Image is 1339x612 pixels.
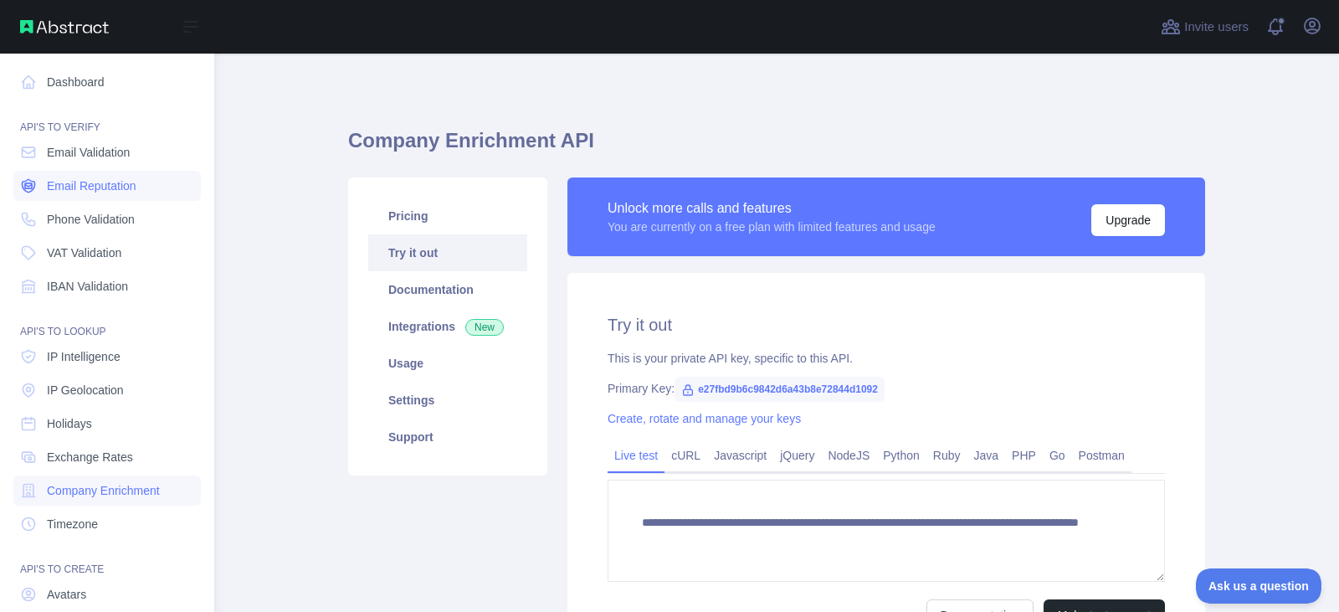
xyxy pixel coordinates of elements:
a: Exchange Rates [13,442,201,472]
a: Java [967,442,1006,469]
a: Postman [1072,442,1131,469]
a: Python [876,442,926,469]
a: NodeJS [821,442,876,469]
div: API'S TO VERIFY [13,100,201,134]
a: cURL [664,442,707,469]
a: Phone Validation [13,204,201,234]
a: Avatars [13,579,201,609]
img: Abstract API [20,20,109,33]
a: VAT Validation [13,238,201,268]
span: Timezone [47,516,98,532]
span: Email Reputation [47,177,136,194]
span: Exchange Rates [47,449,133,465]
span: VAT Validation [47,244,121,261]
button: Invite users [1157,13,1252,40]
iframe: Toggle Customer Support [1196,568,1322,604]
span: Company Enrichment [47,482,160,499]
div: API'S TO LOOKUP [13,305,201,338]
a: Company Enrichment [13,476,201,506]
a: Javascript [707,442,773,469]
div: Unlock more calls and features [608,198,936,219]
a: IBAN Validation [13,271,201,301]
a: Create, rotate and manage your keys [608,412,801,425]
span: New [465,319,504,336]
a: Email Validation [13,137,201,167]
a: IP Geolocation [13,375,201,405]
a: Settings [368,382,527,419]
a: Usage [368,345,527,382]
a: Support [368,419,527,455]
a: Live test [608,442,664,469]
h1: Company Enrichment API [348,127,1205,167]
a: Dashboard [13,67,201,97]
span: Phone Validation [47,211,135,228]
a: Integrations New [368,308,527,345]
div: You are currently on a free plan with limited features and usage [608,219,936,235]
a: Try it out [368,234,527,271]
a: jQuery [773,442,821,469]
a: Ruby [926,442,967,469]
span: e27fbd9b6c9842d6a43b8e72844d1092 [675,377,885,402]
div: This is your private API key, specific to this API. [608,350,1165,367]
span: Holidays [47,415,92,432]
h2: Try it out [608,313,1165,337]
a: PHP [1005,442,1043,469]
a: Timezone [13,509,201,539]
a: Pricing [368,198,527,234]
div: Primary Key: [608,380,1165,397]
span: Email Validation [47,144,130,161]
a: Documentation [368,271,527,308]
a: Go [1043,442,1072,469]
a: Holidays [13,409,201,439]
a: Email Reputation [13,171,201,201]
div: API'S TO CREATE [13,543,201,576]
button: Upgrade [1091,204,1165,236]
span: IP Intelligence [47,348,121,365]
span: Avatars [47,586,86,603]
a: IP Intelligence [13,342,201,372]
span: IBAN Validation [47,278,128,295]
span: Invite users [1184,18,1249,37]
span: IP Geolocation [47,382,124,399]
